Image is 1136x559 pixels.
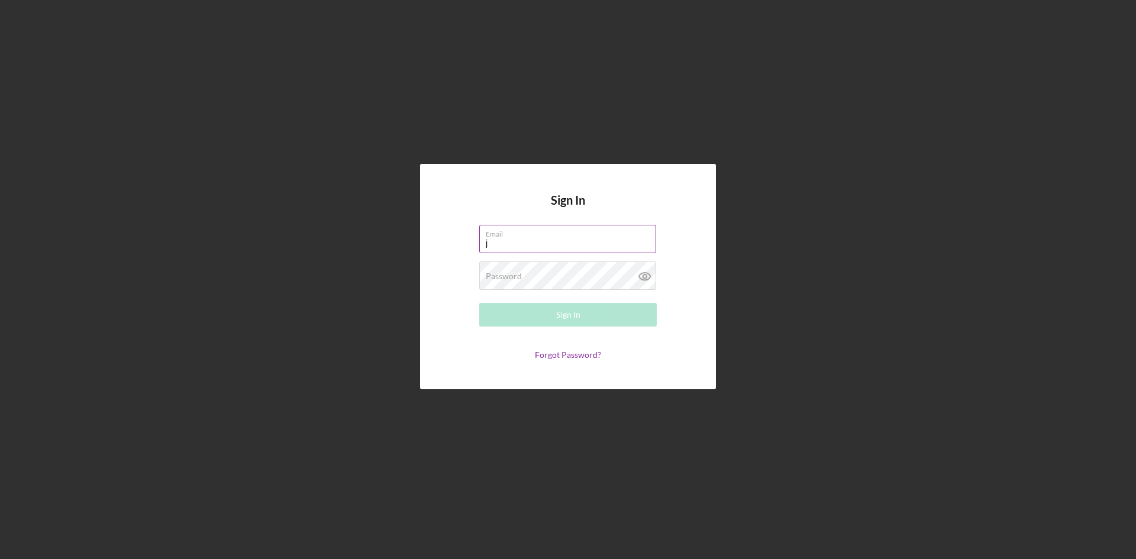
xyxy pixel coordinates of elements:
button: Sign In [479,303,657,327]
h4: Sign In [551,193,585,225]
label: Password [486,272,522,281]
label: Email [486,225,656,238]
div: Sign In [556,303,580,327]
a: Forgot Password? [535,350,601,360]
